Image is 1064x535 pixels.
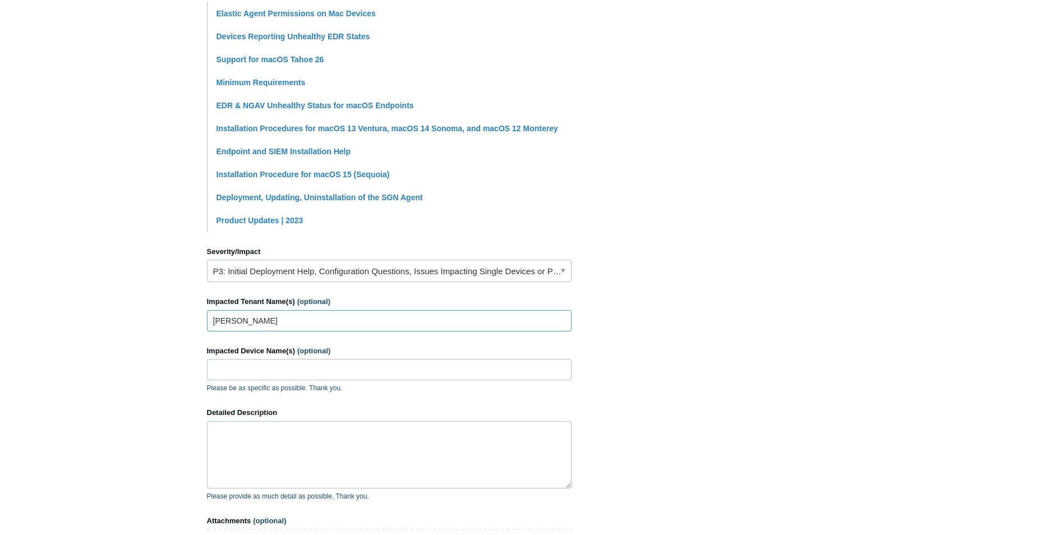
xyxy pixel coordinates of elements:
span: (optional) [297,297,330,306]
a: Installation Procedures for macOS 13 Ventura, macOS 14 Sonoma, and macOS 12 Monterey [217,124,558,133]
label: Detailed Description [207,407,572,418]
a: Minimum Requirements [217,78,306,87]
a: EDR & NGAV Unhealthy Status for macOS Endpoints [217,101,414,110]
label: Severity/Impact [207,246,572,257]
a: Installation Procedure for macOS 15 (Sequoia) [217,170,390,179]
a: Elastic Agent Permissions on Mac Devices [217,9,376,18]
a: Support for macOS Tahoe 26 [217,55,324,64]
a: Devices Reporting Unhealthy EDR States [217,32,370,41]
label: Attachments [207,515,572,527]
a: Endpoint and SIEM Installation Help [217,147,351,156]
span: (optional) [253,516,286,525]
a: Deployment, Updating, Uninstallation of the SGN Agent [217,193,423,202]
a: P3: Initial Deployment Help, Configuration Questions, Issues Impacting Single Devices or Past Out... [207,260,572,282]
label: Impacted Device Name(s) [207,345,572,357]
p: Please provide as much detail as possible. Thank you. [207,491,572,501]
span: (optional) [297,347,330,355]
label: Impacted Tenant Name(s) [207,296,572,307]
p: Please be as specific as possible. Thank you. [207,383,572,393]
a: Product Updates | 2023 [217,216,303,225]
